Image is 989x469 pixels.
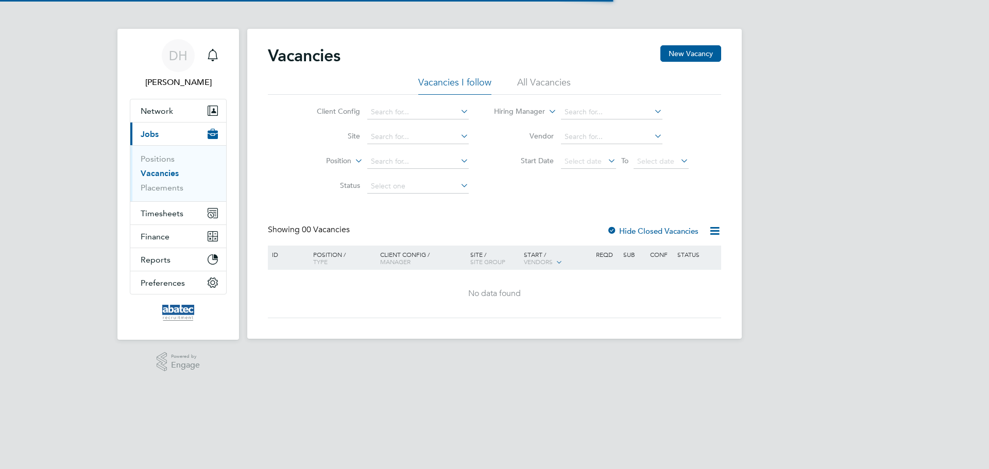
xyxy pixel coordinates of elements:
input: Select one [367,179,469,194]
input: Search for... [367,105,469,119]
div: Client Config / [378,246,468,270]
span: Jobs [141,129,159,139]
label: Hide Closed Vacancies [607,226,698,236]
h2: Vacancies [268,45,340,66]
img: abatec-logo-retina.png [162,305,194,321]
input: Search for... [367,154,469,169]
span: Manager [380,257,411,266]
label: Site [301,131,360,141]
span: Site Group [470,257,505,266]
button: Jobs [130,123,226,145]
button: Network [130,99,226,122]
input: Search for... [561,105,662,119]
button: Reports [130,248,226,271]
span: Network [141,106,173,116]
span: Engage [171,361,200,370]
a: Vacancies [141,168,179,178]
div: Jobs [130,145,226,201]
li: All Vacancies [517,76,571,95]
span: To [618,154,632,167]
a: Go to home page [130,305,227,321]
span: Reports [141,255,170,265]
a: Positions [141,154,175,164]
nav: Main navigation [117,29,239,340]
div: ID [269,246,305,263]
div: Conf [647,246,674,263]
label: Hiring Manager [486,107,545,117]
div: Status [675,246,720,263]
span: Type [313,257,328,266]
label: Start Date [494,156,554,165]
span: Preferences [141,278,185,288]
a: Powered byEngage [157,352,200,372]
span: Timesheets [141,209,183,218]
label: Position [292,156,351,166]
span: Vendors [524,257,553,266]
div: Start / [521,246,593,271]
span: DH [169,49,187,62]
button: Preferences [130,271,226,294]
span: 00 Vacancies [302,224,350,235]
span: David Hughes [130,76,227,89]
button: New Vacancy [660,45,721,62]
div: Reqd [593,246,620,263]
label: Vendor [494,131,554,141]
div: No data found [269,288,720,299]
span: Select date [565,157,602,166]
div: Position / [305,246,378,270]
a: Placements [141,183,183,193]
label: Status [301,181,360,190]
button: Timesheets [130,202,226,224]
span: Finance [141,232,169,241]
label: Client Config [301,107,360,116]
span: Select date [637,157,674,166]
div: Sub [621,246,647,263]
a: DH[PERSON_NAME] [130,39,227,89]
span: Powered by [171,352,200,361]
div: Showing [268,224,352,235]
li: Vacancies I follow [418,76,491,95]
button: Finance [130,225,226,248]
input: Search for... [367,130,469,144]
input: Search for... [561,130,662,144]
div: Site / [468,246,522,270]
